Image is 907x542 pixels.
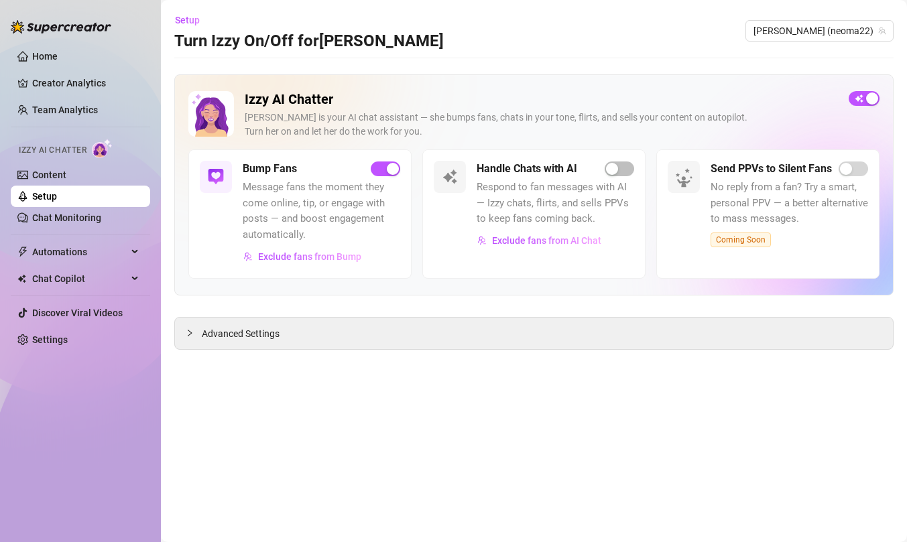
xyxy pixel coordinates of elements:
[92,139,113,158] img: AI Chatter
[188,91,234,137] img: Izzy AI Chatter
[208,169,224,185] img: svg%3e
[32,212,101,223] a: Chat Monitoring
[243,180,400,243] span: Message fans the moment they come online, tip, or engage with posts — and boost engagement automa...
[19,144,86,157] span: Izzy AI Chatter
[32,334,68,345] a: Settings
[711,232,771,247] span: Coming Soon
[17,247,28,257] span: thunderbolt
[492,235,601,246] span: Exclude fans from AI Chat
[243,161,297,177] h5: Bump Fans
[711,161,832,177] h5: Send PPVs to Silent Fans
[477,180,634,227] span: Respond to fan messages with AI — Izzy chats, flirts, and sells PPVs to keep fans coming back.
[245,91,838,108] h2: Izzy AI Chatter
[711,180,868,227] span: No reply from a fan? Try a smart, personal PPV — a better alternative to mass messages.
[477,230,602,251] button: Exclude fans from AI Chat
[442,169,458,185] img: svg%3e
[878,27,886,35] span: team
[477,236,487,245] img: svg%3e
[186,329,194,337] span: collapsed
[258,251,361,262] span: Exclude fans from Bump
[174,9,210,31] button: Setup
[243,246,362,267] button: Exclude fans from Bump
[186,326,202,340] div: collapsed
[753,21,886,41] span: Neoma (neoma22)
[175,15,200,25] span: Setup
[32,308,123,318] a: Discover Viral Videos
[861,496,894,529] iframe: Intercom live chat
[174,31,444,52] h3: Turn Izzy On/Off for [PERSON_NAME]
[32,105,98,115] a: Team Analytics
[243,252,253,261] img: svg%3e
[32,191,57,202] a: Setup
[11,20,111,33] img: logo-BBDzfeDw.svg
[32,170,66,180] a: Content
[32,268,127,289] span: Chat Copilot
[675,168,697,190] img: silent-fans-ppv-o-N6Mmdf.svg
[32,241,127,263] span: Automations
[32,51,58,62] a: Home
[17,274,26,283] img: Chat Copilot
[477,161,577,177] h5: Handle Chats with AI
[202,326,280,341] span: Advanced Settings
[245,111,838,139] div: [PERSON_NAME] is your AI chat assistant — she bumps fans, chats in your tone, flirts, and sells y...
[32,72,139,94] a: Creator Analytics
